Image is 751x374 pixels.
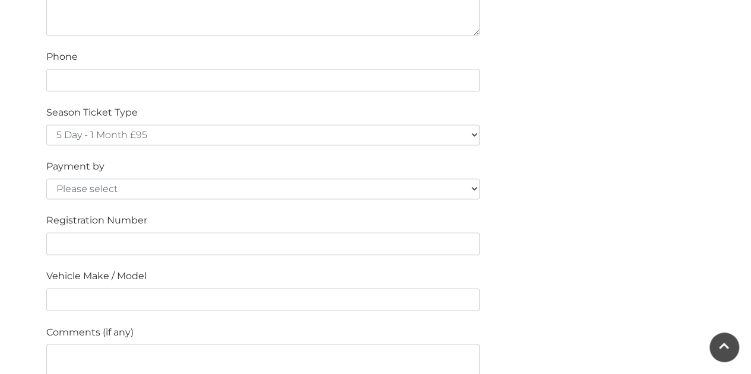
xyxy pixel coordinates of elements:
label: Vehicle Make / Model [46,269,147,283]
label: Payment by [46,159,104,174]
label: Comments (if any) [46,325,134,339]
label: Season Ticket Type [46,106,138,120]
label: Registration Number [46,213,147,228]
label: Phone [46,50,78,64]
